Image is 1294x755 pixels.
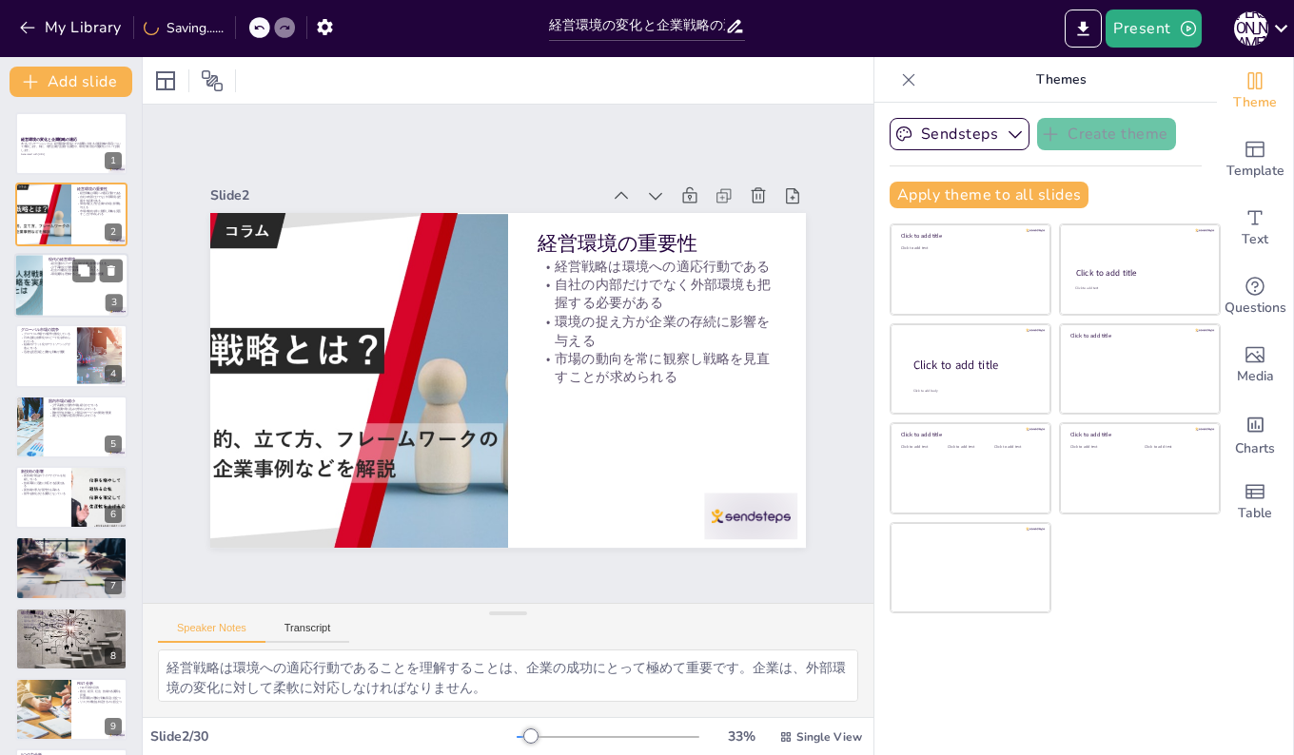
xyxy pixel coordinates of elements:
[1226,161,1284,182] span: Template
[1217,399,1293,468] div: Add charts and graphs
[105,506,122,523] div: 6
[538,230,775,258] p: 経営環境の重要性
[21,545,122,549] p: 地球温暖化が企業に与える影響
[77,191,122,195] p: 経営戦略は環境への適応行動である
[150,66,181,96] div: Layout
[1217,468,1293,536] div: Add a table
[1235,438,1275,459] span: Charts
[15,396,127,458] div: 5
[15,536,127,599] div: 7
[901,246,1037,251] div: Click to add text
[49,256,123,261] p: 現代の経営環境
[49,272,123,276] p: 環境要因を理解することが企業の成長に重要
[77,195,122,202] p: 自社の内部だけでなく外部環境も把握する必要がある
[21,552,122,555] p: 製品の安全性と健康への配慮が求められる
[1106,10,1201,48] button: Present
[77,697,122,701] p: 外部環境の理解が戦略策定に役立つ
[21,626,122,629] p: 競争の中で優位性を保つために
[948,445,990,450] div: Click to add text
[105,436,122,453] div: 5
[105,152,122,169] div: 1
[49,398,122,404] p: 国内市場の縮小
[77,202,122,208] p: 環境の捉え方が企業の存続に影響を与える
[21,549,122,552] p: CSR活動が企業の評価に直結
[901,431,1037,438] div: Click to add title
[14,253,128,318] div: 3
[1233,92,1277,113] span: Theme
[210,186,600,204] div: Slide 2
[201,69,224,92] span: Position
[1217,57,1293,126] div: Change the overall theme
[106,294,123,311] div: 3
[15,678,127,741] div: 9
[49,268,123,272] p: 社会の成熟化が企業戦略に影響を与える
[1037,118,1176,150] button: Create theme
[538,257,775,275] p: 経営戦略は環境への適応行動である
[1234,10,1268,48] button: [PERSON_NAME]
[158,622,265,643] button: Speaker Notes
[538,276,775,313] p: 自社の内部だけでなく外部環境も把握する必要がある
[1070,445,1130,450] div: Click to add text
[549,12,726,40] input: Insert title
[21,615,122,619] p: 環境適応理論が企業に求めるもの
[1145,445,1205,450] div: Click to add text
[21,152,122,156] p: Generated with [URL]
[105,718,122,735] div: 9
[21,540,122,546] p: 環境の悪化とCSR
[718,727,764,745] div: 33 %
[21,492,66,495] p: 競争を激化させる要因となっている
[21,619,122,623] p: 環境に適応することで企業の存続が決まる
[1217,331,1293,399] div: Add images, graphics, shapes or video
[15,112,127,175] div: 1
[77,186,122,192] p: 経営環境の重要性
[890,118,1029,150] button: Sendsteps
[21,623,122,627] p: 外部環境の変化に迅速に対応する能力が重要
[49,261,123,265] p: 経済活動のグローバル化が企業に影響を与える
[1065,10,1102,48] button: Export to PowerPoint
[144,19,224,37] div: Saving......
[10,67,132,97] button: Add slide
[890,182,1088,208] button: Apply theme to all slides
[14,12,129,43] button: My Library
[100,259,123,281] button: Delete Slide
[21,481,66,488] p: 技術革新に迅速に対応する必要がある
[15,183,127,245] div: 2
[1070,431,1206,438] div: Click to add title
[913,388,1033,393] div: Click to add body
[21,343,71,350] p: 組織のフラット化やアウトソーシングが進んでいる
[1217,262,1293,331] div: Get real-time input from your audience
[1237,366,1274,387] span: Media
[1225,298,1286,319] span: Questions
[77,208,122,215] p: 市場の動向を常に観察し戦略を見直すことが求められる
[901,445,944,450] div: Click to add text
[158,649,858,702] textarea: 経営戦略は環境への適応行動であることを理解することは、企業の成功にとって極めて重要です。企業は、外部環境の変化に対して柔軟に対応しなければなりません。 外部環境を正確に把握することは、企業が競争...
[21,337,71,343] p: 日本企業は効率化やスピード化を求められている
[49,407,122,411] p: 海外需要の取り込みが求められている
[21,333,71,337] p: グローバル市場での競争が激化している
[1242,229,1268,250] span: Text
[105,223,122,241] div: 2
[265,622,350,643] button: Transcript
[913,357,1035,373] div: Click to add title
[21,137,77,142] strong: 経営環境の変化と企業戦略の適応
[21,350,71,354] p: 迅速な意思決定と柔軟な戦略が重要
[49,414,122,417] p: 新たな労働力の活用が求められている
[21,555,122,559] p: 環境問題への取り組みを強化する必要がある
[1234,11,1268,46] div: [PERSON_NAME]
[77,700,122,704] p: リスクや機会を特定するのに役立つ
[1217,194,1293,262] div: Add text boxes
[924,57,1198,103] p: Themes
[538,313,775,350] p: 環境の捉え方が企業の存続に影響を与える
[49,265,123,269] p: 少子高齢化が国内市場に影響を与える
[21,610,122,616] p: 環境適応理論
[77,681,122,687] p: PEST分析
[21,142,122,152] p: 本プレゼンテーションでは、経営環境の変化とその影響に対する企業戦略の適応について考察します。特に、現代企業が直面する課題や、環境分析手法の重要性について説明します。
[15,466,127,529] div: 6
[1075,286,1202,291] div: Click to add text
[105,648,122,665] div: 8
[49,403,122,407] p: 少子高齢化が国内市場を縮小させている
[901,232,1037,240] div: Click to add title
[796,729,862,745] span: Single View
[21,327,71,333] p: グローバル市場の競争
[1217,126,1293,194] div: Add ready made slides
